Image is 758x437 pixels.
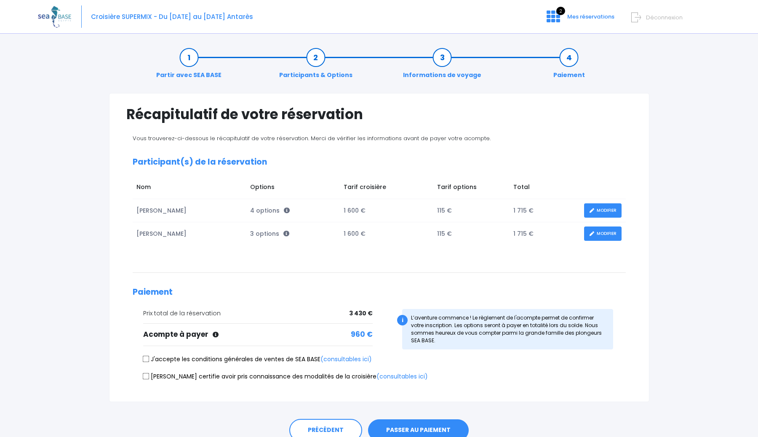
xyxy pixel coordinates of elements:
[339,222,433,245] td: 1 600 €
[339,179,433,199] td: Tarif croisière
[646,13,683,21] span: Déconnexion
[433,222,509,245] td: 115 €
[584,203,622,218] a: MODIFIER
[433,179,509,199] td: Tarif options
[284,206,290,215] span: <p style='text-align:left; padding : 10px; padding-bottom:0; margin-bottom:10px'> - Pont inférieu...
[567,13,614,21] span: Mes réservations
[143,355,372,364] label: J'accepte les conditions générales de ventes de SEA BASE
[397,315,408,325] div: i
[283,229,289,238] span: <p style='text-align:left; padding : 10px; padding-bottom:0; margin-bottom:10px'> - Pack matériel...
[250,229,289,238] span: 3 options
[246,179,339,199] td: Options
[402,309,613,349] div: L’aventure commence ! Le règlement de l'acompte permet de confirmer votre inscription. Les option...
[133,222,246,245] td: [PERSON_NAME]
[433,199,509,222] td: 115 €
[250,206,290,215] span: 4 options
[213,329,219,339] span: Les options seront à payer lors du solde
[133,134,491,142] span: Vous trouverez-ci-dessous le récapitulatif de votre réservation. Merci de vérifier les informatio...
[549,53,589,80] a: Paiement
[540,16,619,24] a: 2 Mes réservations
[320,355,372,363] a: (consultables ici)
[133,179,246,199] td: Nom
[509,179,580,199] td: Total
[142,373,149,379] input: [PERSON_NAME] certifie avoir pris connaissance des modalités de la croisière(consultables ici)
[509,222,580,245] td: 1 715 €
[152,53,226,80] a: Partir avec SEA BASE
[339,199,433,222] td: 1 600 €
[91,12,253,21] span: Croisière SUPERMIX - Du [DATE] au [DATE] Antarès
[133,199,246,222] td: [PERSON_NAME]
[376,372,428,381] a: (consultables ici)
[584,226,622,241] a: MODIFIER
[556,7,565,15] span: 2
[399,53,486,80] a: Informations de voyage
[275,53,357,80] a: Participants & Options
[133,157,626,167] h2: Participant(s) de la réservation
[509,199,580,222] td: 1 715 €
[142,356,149,362] input: J'accepte les conditions générales de ventes de SEA BASE(consultables ici)
[126,106,632,123] h1: Récapitulatif de votre réservation
[133,288,626,297] h2: Paiement
[349,309,373,318] span: 3 430 €
[143,329,373,340] div: Acompte à payer
[351,329,373,340] span: 960 €
[143,309,373,318] div: Prix total de la réservation
[143,372,428,381] label: [PERSON_NAME] certifie avoir pris connaissance des modalités de la croisière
